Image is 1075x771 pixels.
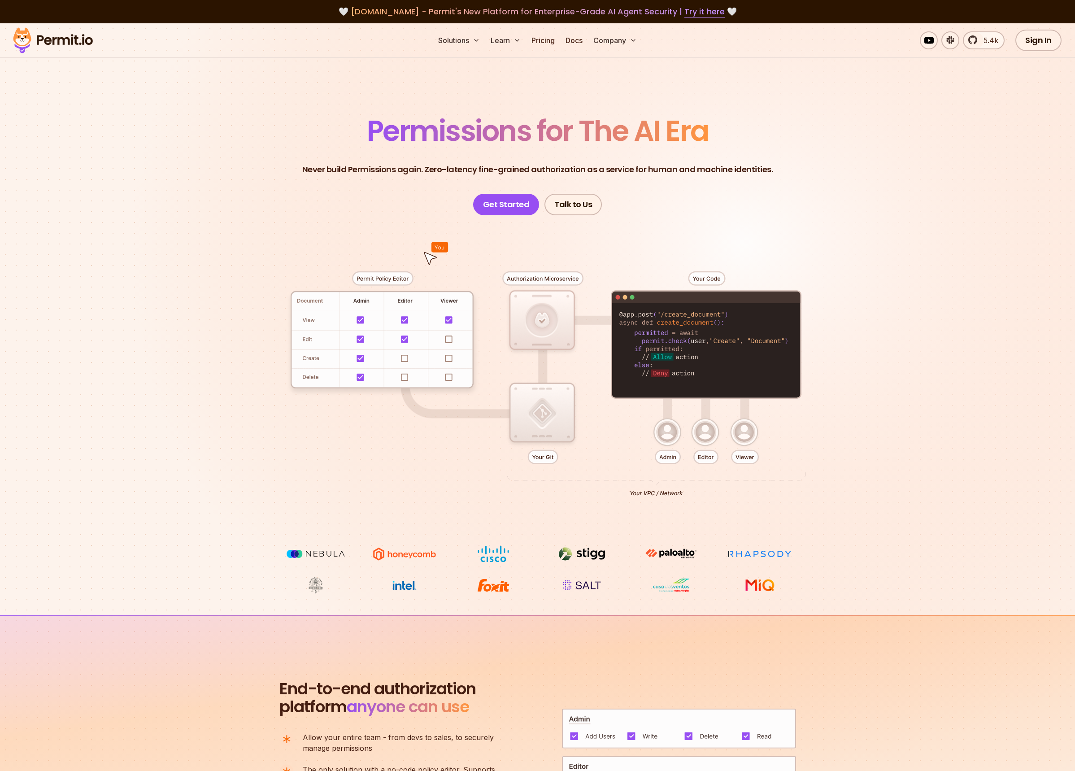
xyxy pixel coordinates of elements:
img: salt [548,577,616,594]
div: 🤍 🤍 [22,5,1053,18]
img: paloalto [637,545,705,562]
span: End-to-end authorization [279,680,476,698]
img: Nebula [282,545,349,562]
button: Company [590,31,640,49]
span: [DOMAIN_NAME] - Permit's New Platform for Enterprise-Grade AI Agent Security | [351,6,725,17]
img: Honeycomb [371,545,438,562]
img: Intel [371,577,438,594]
img: Foxit [460,577,527,594]
a: Sign In [1015,30,1062,51]
a: Talk to Us [544,194,602,215]
a: Try it here [684,6,725,17]
button: Learn [487,31,524,49]
span: Allow your entire team - from devs to sales, to securely [303,732,494,743]
span: 5.4k [978,35,998,46]
a: Docs [562,31,586,49]
img: Stigg [548,545,616,562]
img: Permit logo [9,25,97,56]
img: Casa dos Ventos [637,577,705,594]
span: anyone can use [347,695,469,718]
a: Pricing [528,31,558,49]
span: Permissions for The AI Era [367,111,709,151]
img: MIQ [729,578,790,593]
img: Maricopa County Recorder\'s Office [282,577,349,594]
img: Cisco [460,545,527,562]
p: manage permissions [303,732,494,754]
a: 5.4k [963,31,1005,49]
button: Solutions [435,31,483,49]
p: Never build Permissions again. Zero-latency fine-grained authorization as a service for human and... [302,163,773,176]
img: Rhapsody Health [726,545,793,562]
a: Get Started [473,194,540,215]
h2: platform [279,680,476,716]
